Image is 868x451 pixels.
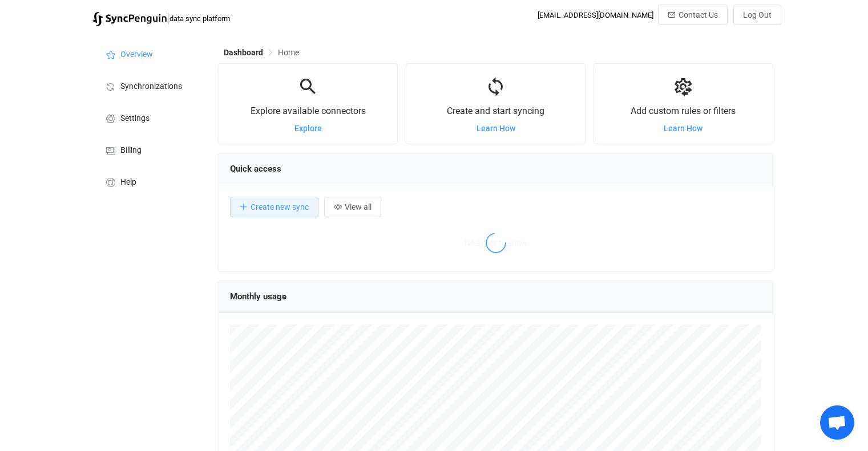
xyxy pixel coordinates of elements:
span: Monthly usage [230,291,286,302]
button: Contact Us [658,5,728,25]
a: Learn How [477,124,515,133]
span: Overview [120,50,153,59]
span: Add custom rules or filters [631,105,736,116]
button: Create new sync [230,197,318,217]
div: [EMAIL_ADDRESS][DOMAIN_NAME] [538,11,653,19]
a: Learn How [664,124,703,133]
img: syncpenguin.svg [92,12,167,26]
a: Billing [92,133,207,165]
span: Settings [120,114,150,123]
a: Overview [92,38,207,70]
a: Synchronizations [92,70,207,101]
div: Open chat [820,405,854,440]
span: Home [278,48,299,57]
span: Help [120,178,136,187]
span: Contact Us [679,10,718,19]
button: View all [324,197,381,217]
span: | [167,10,169,26]
span: Create and start syncing [447,105,544,116]
span: Quick access [230,164,281,174]
a: |data sync platform [92,10,230,26]
span: Billing [120,146,142,155]
button: Log Out [733,5,781,25]
div: Breadcrumb [224,48,299,56]
span: Dashboard [224,48,263,57]
a: Explore [294,124,322,133]
span: data sync platform [169,14,230,23]
a: Settings [92,101,207,133]
span: Log Out [743,10,772,19]
span: Synchronizations [120,82,182,91]
span: View all [345,202,372,212]
a: Help [92,165,207,197]
span: Create new sync [251,202,309,212]
span: Explore available connectors [251,105,366,116]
